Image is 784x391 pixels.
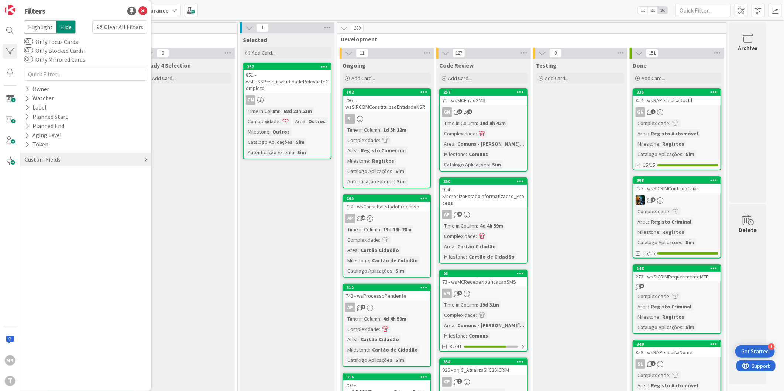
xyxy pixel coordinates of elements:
span: Add Card... [252,49,275,56]
span: : [380,315,381,323]
span: Ongoing [343,62,366,69]
span: 11 [356,49,368,58]
span: 2 [651,109,656,114]
div: SL [345,114,355,124]
div: Registos [370,157,396,165]
div: Catalogo Aplicações [345,267,392,275]
span: : [682,238,684,246]
span: : [648,381,649,390]
div: 316 [347,374,430,380]
div: Cartão Cidadão [359,335,401,343]
div: Clear All Filters [92,20,147,34]
div: 340 [637,342,721,347]
div: 354 [443,359,527,364]
div: Milestone [442,332,466,340]
div: 265 [343,195,430,202]
div: GN [246,95,255,105]
div: 795 - wsSIRCOMConstituicaoEntidadeNSR [343,96,430,112]
div: 914 - SincronizaEstadoInformatizacao_Process [440,185,527,208]
div: 287 [244,63,331,70]
span: : [281,107,282,115]
div: GN [244,95,331,105]
span: Add Card... [642,75,665,82]
div: 265732 - wsConsultaEstadoProcesso [343,195,430,211]
span: : [379,236,380,244]
div: Area [636,302,648,311]
div: Complexidade [636,119,669,127]
span: : [358,246,359,254]
span: : [369,346,370,354]
span: Ready 4 Selection [143,62,191,69]
input: Quick Filter... [24,68,147,81]
span: : [477,222,478,230]
span: : [379,136,380,144]
div: Open Get Started checklist, remaining modules: 4 [735,345,775,358]
div: 854 - wsRAPesquisaDocId [633,96,721,105]
label: Only Focus Cards [24,37,78,46]
div: Cartão Cidadão [359,246,401,254]
div: GN [442,107,452,117]
div: 68d 21h 53m [282,107,314,115]
span: : [392,267,393,275]
span: 1 [361,305,365,309]
div: Catalogo Aplicações [345,167,392,175]
div: MR [5,355,15,366]
div: 312743 - wsProcessoPendente [343,284,430,301]
div: Registo Criminal [649,218,693,226]
span: : [454,140,455,148]
span: : [669,207,670,215]
div: Owner [24,84,50,94]
div: Milestone [442,253,466,261]
span: : [358,335,359,343]
div: 73 - wsMCRecebeNotificacaoSMS [440,277,527,287]
div: 71 - wsMCEnvioSMS [440,96,527,105]
span: : [659,313,660,321]
span: Support [16,1,34,10]
span: : [380,225,381,233]
div: Complexidade [345,136,379,144]
div: Complexidade [246,117,279,125]
span: : [648,218,649,226]
span: 15/15 [643,161,655,169]
div: Area [636,129,648,138]
span: 1 [651,361,656,366]
div: AP [345,214,355,223]
div: Time in Column [345,315,380,323]
div: Sim [684,150,696,158]
span: : [380,126,381,134]
div: Sim [294,138,306,146]
span: : [489,160,490,169]
div: Catalogo Aplicações [636,150,682,158]
div: Sim [395,177,408,186]
span: : [682,323,684,331]
div: Cartão Cidadão [455,242,498,250]
div: Time in Column [246,107,281,115]
span: : [669,119,670,127]
span: : [293,138,294,146]
div: 148 [633,265,721,272]
div: Planned Start [24,112,69,121]
span: : [476,311,477,319]
span: 13 [457,109,462,114]
div: Complexidade [345,236,379,244]
div: Complexidade [442,129,476,138]
div: 148 [637,266,721,271]
div: Time in Column [442,222,477,230]
span: : [477,119,478,127]
div: 340859 - wsRAPesquisaNome [633,341,721,357]
div: 312 [347,285,430,290]
div: 25771 - wsMCEnvioSMS [440,89,527,105]
div: 732 - wsConsultaEstadoProcesso [343,202,430,211]
div: 102795 - wsSIRCOMConstituicaoEntidadeNSR [343,89,430,112]
div: Complexidade [442,232,476,240]
div: VM [440,289,527,298]
span: 9 [457,291,462,295]
div: Time in Column [345,225,380,233]
div: Milestone [246,128,269,136]
div: 287851 - wsEESSPesquisaEntidadeRelevanteCompleto [244,63,331,93]
div: 312 [343,284,430,291]
div: Milestone [636,228,659,236]
span: Highlight [24,20,56,34]
div: Sim [393,167,406,175]
div: VM [442,289,452,298]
